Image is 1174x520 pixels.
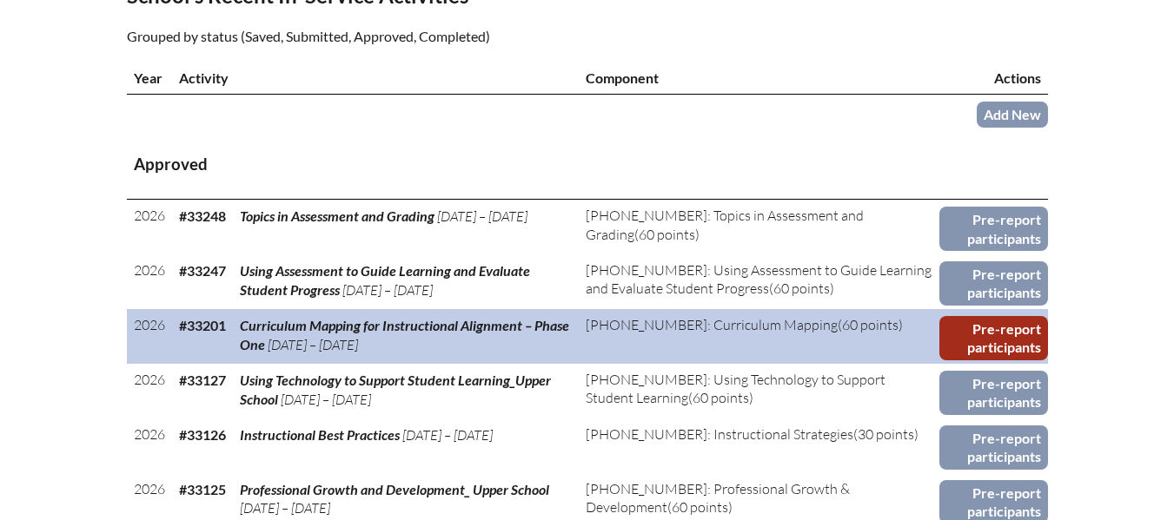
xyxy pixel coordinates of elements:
a: Pre-report participants [939,261,1047,306]
td: 2026 [127,364,172,418]
a: Pre-report participants [939,207,1047,251]
span: Using Technology to Support Student Learning_Upper School [240,372,551,407]
span: [DATE] – [DATE] [342,281,433,299]
h3: Approved [134,154,1041,175]
span: [PHONE_NUMBER]: Topics in Assessment and Grading [586,207,864,242]
th: Year [127,62,172,95]
td: (60 points) [579,364,939,418]
a: Add New [977,102,1048,127]
a: Pre-report participants [939,425,1047,470]
b: #33247 [179,262,226,279]
td: 2026 [127,200,172,254]
span: [PHONE_NUMBER]: Using Technology to Support Student Learning [586,371,885,406]
span: Topics in Assessment and Grading [240,207,434,224]
th: Actions [939,62,1047,95]
span: [DATE] – [DATE] [281,391,371,408]
td: 2026 [127,254,172,309]
td: (30 points) [579,418,939,473]
span: [PHONE_NUMBER]: Curriculum Mapping [586,316,838,333]
b: #33127 [179,372,226,388]
a: Pre-report participants [939,316,1047,360]
span: Instructional Best Practices [240,426,400,443]
b: #33126 [179,426,226,443]
td: (60 points) [579,309,939,364]
b: #33248 [179,207,226,224]
span: [DATE] – [DATE] [402,426,493,444]
b: #33201 [179,317,226,333]
td: (60 points) [579,254,939,309]
b: #33125 [179,481,226,497]
td: 2026 [127,418,172,473]
th: Activity [172,62,580,95]
td: (60 points) [579,200,939,254]
span: [PHONE_NUMBER]: Professional Growth & Development [586,480,850,516]
span: [PHONE_NUMBER]: Instructional Strategies [586,425,853,443]
a: Pre-report participants [939,371,1047,415]
td: 2026 [127,309,172,364]
span: Curriculum Mapping for Instructional Alignment – Phase One [240,317,569,352]
p: Grouped by status (Saved, Submitted, Approved, Completed) [127,25,739,48]
span: Professional Growth and Development_ Upper School [240,481,549,497]
span: [DATE] – [DATE] [268,336,358,353]
th: Component [579,62,939,95]
span: [DATE] – [DATE] [437,207,527,225]
span: [DATE] – [DATE] [240,499,330,517]
span: [PHONE_NUMBER]: Using Assessment to Guide Learning and Evaluate Student Progress [586,261,932,297]
span: Using Assessment to Guide Learning and Evaluate Student Progress [240,262,530,298]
